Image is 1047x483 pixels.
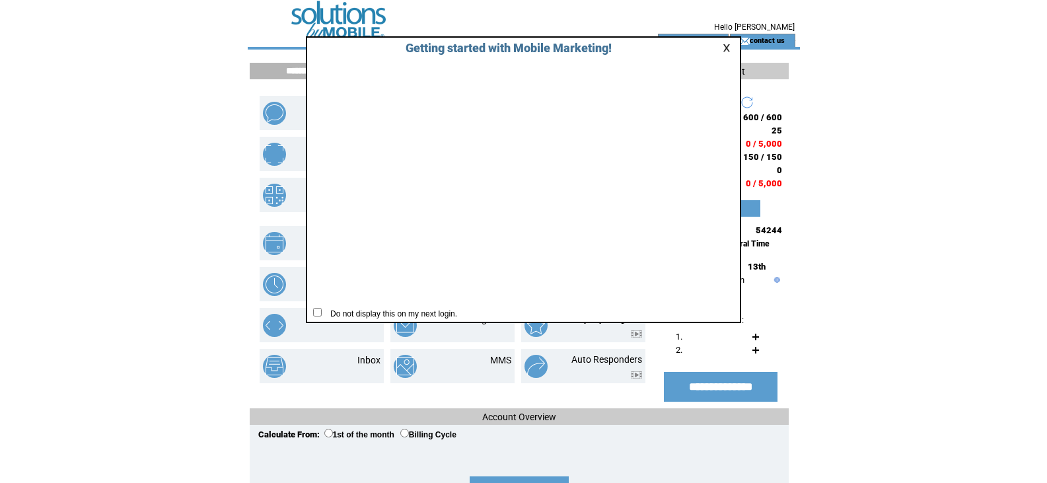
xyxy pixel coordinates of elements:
a: contact us [750,36,785,44]
span: 1. [676,332,682,342]
img: scheduled-tasks.png [263,273,286,296]
img: qr-codes.png [263,184,286,207]
span: Account Overview [482,412,556,422]
span: 0 [777,165,782,175]
img: help.gif [771,277,780,283]
label: Billing Cycle [400,430,456,439]
span: 13th [748,262,766,272]
img: account_icon.gif [678,36,688,46]
span: 0 / 5,000 [746,139,782,149]
img: inbox.png [263,355,286,378]
span: Do not display this on my next login. [324,309,457,318]
img: text-blast.png [263,102,286,125]
span: 0 / 5,000 [746,178,782,188]
a: MMS [490,355,511,365]
img: mobile-coupons.png [263,143,286,166]
img: video.png [631,330,642,338]
span: 2. [676,345,682,355]
img: loyalty-program.png [524,314,548,337]
img: email-integration.png [394,314,417,337]
span: Central Time [723,239,770,248]
span: 600 / 600 [743,112,782,122]
img: mms.png [394,355,417,378]
img: contact_us_icon.gif [740,36,750,46]
label: 1st of the month [324,430,394,439]
span: Hello [PERSON_NAME] [714,22,795,32]
span: 25 [772,126,782,135]
img: web-forms.png [263,314,286,337]
span: Getting started with Mobile Marketing! [392,41,612,55]
img: auto-responders.png [524,355,548,378]
span: 54244 [756,225,782,235]
a: Auto Responders [571,354,642,365]
span: 150 / 150 [743,152,782,162]
span: Calculate From: [258,429,320,439]
a: Inbox [357,355,380,365]
img: appointments.png [263,232,286,255]
input: Billing Cycle [400,429,409,437]
input: 1st of the month [324,429,333,437]
img: video.png [631,371,642,379]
